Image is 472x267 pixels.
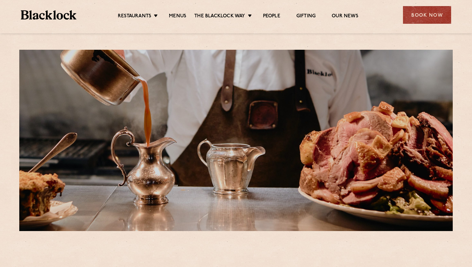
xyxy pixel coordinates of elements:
a: Our News [332,13,358,20]
a: Restaurants [118,13,151,20]
a: The Blacklock Way [194,13,245,20]
a: People [263,13,280,20]
a: Gifting [296,13,316,20]
img: BL_Textured_Logo-footer-cropped.svg [21,10,76,20]
div: Book Now [403,6,451,24]
a: Menus [169,13,186,20]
